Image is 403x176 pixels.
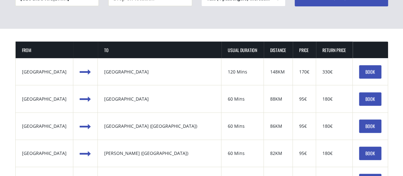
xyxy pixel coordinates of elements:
[359,65,381,79] a: BOOK
[228,96,257,102] div: 60 Mins
[221,42,264,58] th: USUAL DURATION
[322,150,346,157] div: 180€
[228,69,257,75] div: 120 Mins
[22,69,67,75] div: [GEOGRAPHIC_DATA]
[104,150,215,157] div: [PERSON_NAME] ([GEOGRAPHIC_DATA])
[299,96,309,102] div: 95€
[228,150,257,157] div: 60 Mins
[359,147,381,160] a: BOOK
[270,150,286,157] div: 82KM
[359,92,381,106] a: BOOK
[22,96,67,102] div: [GEOGRAPHIC_DATA]
[322,69,346,75] div: 330€
[299,150,309,157] div: 95€
[270,123,286,129] div: 86KM
[22,150,67,157] div: [GEOGRAPHIC_DATA]
[104,96,215,102] div: [GEOGRAPHIC_DATA]
[264,42,293,58] th: DISTANCE
[16,42,73,58] th: FROM
[322,96,346,102] div: 180€
[299,123,309,129] div: 95€
[104,69,215,75] div: [GEOGRAPHIC_DATA]
[98,42,221,58] th: TO
[22,123,67,129] div: [GEOGRAPHIC_DATA]
[270,69,286,75] div: 148KM
[299,69,309,75] div: 170€
[104,123,215,129] div: [GEOGRAPHIC_DATA] ([GEOGRAPHIC_DATA])
[322,123,346,129] div: 180€
[228,123,257,129] div: 60 Mins
[359,119,381,133] a: BOOK
[270,96,286,102] div: 88KM
[316,42,353,58] th: RETURN PRICE
[293,42,316,58] th: PRICE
